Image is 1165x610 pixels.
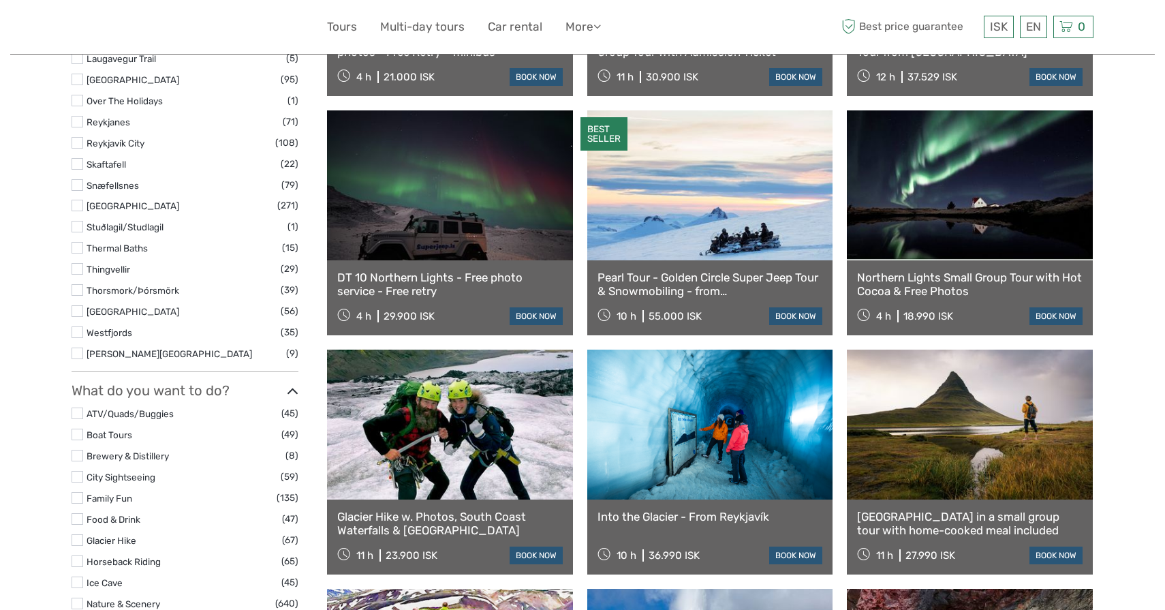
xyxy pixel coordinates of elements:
a: Food & Drink [87,514,140,525]
span: (108) [275,135,298,151]
span: (45) [281,575,298,590]
a: book now [1029,547,1083,564]
span: (15) [282,240,298,256]
a: Laugavegur Trail [87,53,156,64]
div: 30.900 ISK [646,71,698,83]
a: book now [769,307,822,325]
a: Over The Holidays [87,95,163,106]
div: 23.900 ISK [386,549,437,562]
a: City Sightseeing [87,472,155,483]
span: (79) [281,177,298,193]
a: ATV/Quads/Buggies [87,408,174,419]
span: (45) [281,406,298,421]
div: 18.990 ISK [903,310,953,322]
a: [GEOGRAPHIC_DATA] [87,306,179,317]
span: 4 h [356,71,371,83]
a: book now [769,68,822,86]
a: Into the Glacier - From Reykjavík [597,510,823,523]
span: 4 h [356,310,371,322]
a: book now [510,307,563,325]
a: Stuðlagil/Studlagil [87,222,164,232]
span: (39) [281,282,298,298]
span: (1) [288,93,298,108]
div: 37.529 ISK [907,71,957,83]
a: Pearl Tour - Golden Circle Super Jeep Tour & Snowmobiling - from [GEOGRAPHIC_DATA] [597,271,823,299]
span: 11 h [617,71,634,83]
span: (56) [281,303,298,319]
div: 27.990 ISK [905,549,955,562]
span: (1) [288,219,298,234]
a: Reykjanes [87,117,130,127]
span: ISK [990,20,1008,33]
span: (95) [281,72,298,87]
a: Reykjavík City [87,138,144,149]
a: Ice Cave [87,577,123,588]
span: 12 h [876,71,895,83]
a: Boat Tours [87,429,132,440]
a: Thingvellir [87,264,130,275]
a: Glacier Hike w. Photos, South Coast Waterfalls & [GEOGRAPHIC_DATA] [337,510,563,538]
a: book now [510,68,563,86]
span: (9) [286,346,298,361]
a: book now [1029,307,1083,325]
div: 21.000 ISK [384,71,435,83]
span: (47) [282,511,298,527]
span: (49) [281,427,298,442]
a: DT 10 Northern Lights - Free photo service - Free retry [337,271,563,299]
a: book now [510,547,563,564]
span: (271) [277,198,298,213]
a: Nature & Scenery [87,598,160,609]
a: Snæfellsnes [87,180,139,191]
span: Best price guarantee [838,16,980,38]
a: Brewery & Distillery [87,451,169,461]
a: Northern Lights Small Group Tour with Hot Cocoa & Free Photos [857,271,1083,299]
div: 55.000 ISK [649,310,702,322]
a: Thermal Baths [87,243,148,254]
a: Horseback Riding [87,556,161,567]
span: 4 h [876,310,891,322]
a: book now [1029,68,1083,86]
span: (5) [286,50,298,66]
a: [GEOGRAPHIC_DATA] [87,200,179,211]
span: (65) [281,553,298,569]
a: Tours [327,17,357,37]
a: [GEOGRAPHIC_DATA] [87,74,179,85]
a: Glacier Hike [87,535,136,546]
span: 0 [1076,20,1087,33]
span: (71) [283,114,298,129]
span: 11 h [356,549,373,562]
span: (22) [281,156,298,172]
a: Multi-day tours [380,17,465,37]
span: 10 h [617,549,636,562]
div: BEST SELLER [580,117,627,151]
span: (59) [281,469,298,485]
a: Car rental [488,17,542,37]
span: (29) [281,261,298,277]
img: 579-c3ad521b-b2e6-4e2f-ac42-c21f71cf5781_logo_small.jpg [72,10,153,44]
a: Thorsmork/Þórsmörk [87,285,179,296]
span: 10 h [617,310,636,322]
a: More [565,17,601,37]
span: (35) [281,324,298,340]
span: 11 h [876,549,893,562]
div: 29.900 ISK [384,310,435,322]
h3: What do you want to do? [72,382,298,399]
div: EN [1020,16,1047,38]
span: (8) [285,448,298,463]
span: (67) [282,532,298,548]
a: [GEOGRAPHIC_DATA] in a small group tour with home-cooked meal included [857,510,1083,538]
a: book now [769,547,822,564]
a: Family Fun [87,493,132,504]
span: (135) [277,490,298,506]
a: Westfjords [87,327,132,338]
a: [PERSON_NAME][GEOGRAPHIC_DATA] [87,348,252,359]
div: 36.990 ISK [649,549,700,562]
a: Skaftafell [87,159,126,170]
